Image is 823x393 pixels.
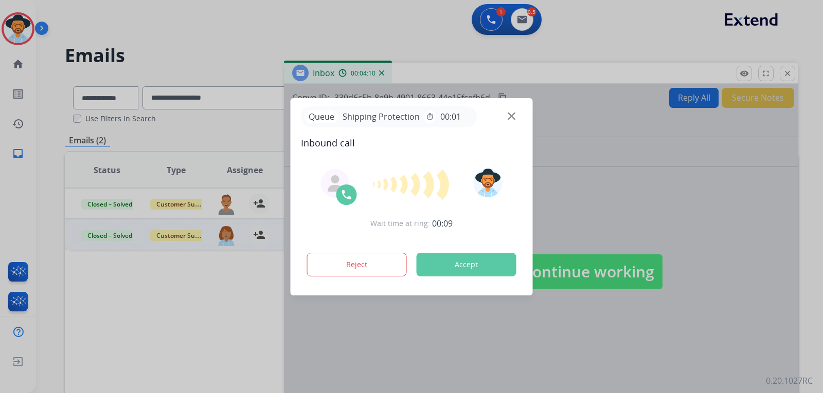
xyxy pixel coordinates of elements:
img: close-button [508,112,515,120]
span: Wait time at ring: [370,218,430,229]
span: 00:09 [432,217,453,230]
span: 00:01 [440,110,461,123]
span: Shipping Protection [338,110,424,123]
button: Reject [307,253,407,276]
p: Queue [305,110,338,123]
button: Accept [417,253,516,276]
span: Inbound call [301,136,523,150]
mat-icon: timer [426,113,434,121]
p: 0.20.1027RC [766,375,813,387]
img: avatar [473,169,502,197]
img: agent-avatar [327,175,344,192]
img: call-icon [341,189,353,201]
